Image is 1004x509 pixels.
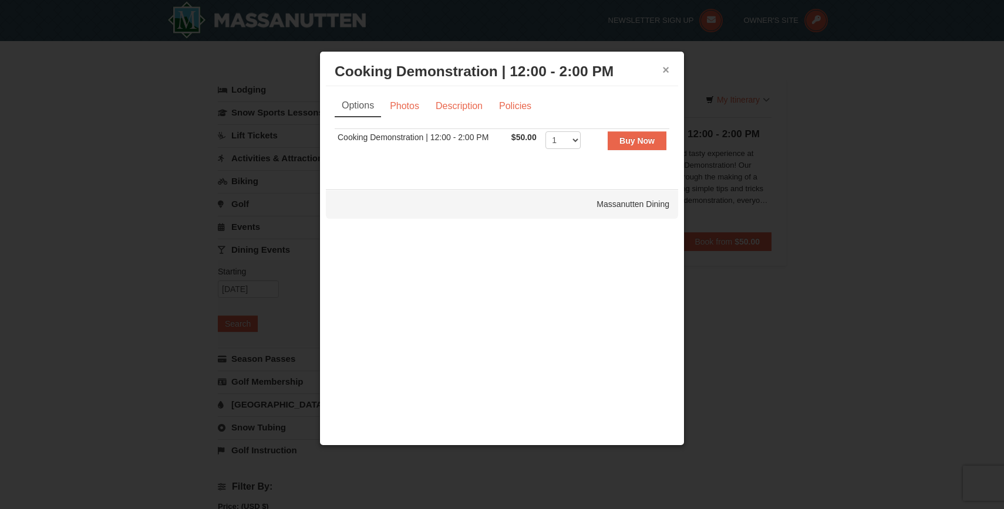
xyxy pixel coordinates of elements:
[511,133,537,142] span: $50.00
[335,63,669,80] h3: Cooking Demonstration | 12:00 - 2:00 PM
[326,189,678,219] div: Massanutten Dining
[608,131,666,150] button: Buy Now
[491,95,539,117] a: Policies
[335,95,381,117] a: Options
[382,95,427,117] a: Photos
[662,64,669,76] button: ×
[428,95,490,117] a: Description
[619,136,655,145] strong: Buy Now
[335,128,508,157] td: Cooking Demonstration | 12:00 - 2:00 PM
